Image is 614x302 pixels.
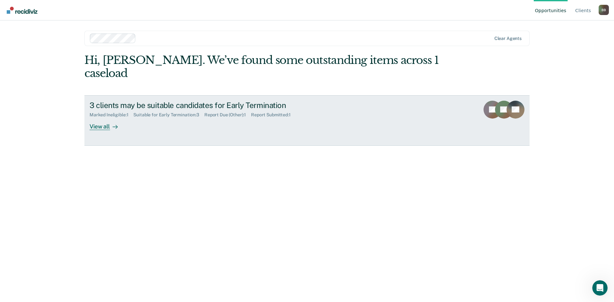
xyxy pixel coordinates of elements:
div: Suitable for Early Termination : 3 [133,112,204,118]
div: Report Due (Other) : 1 [204,112,251,118]
div: 3 clients may be suitable candidates for Early Termination [90,101,314,110]
img: Recidiviz [7,7,37,14]
div: View all [90,118,125,130]
div: Clear agents [494,36,522,41]
div: B B [599,5,609,15]
iframe: Intercom live chat [592,280,608,296]
button: Profile dropdown button [599,5,609,15]
div: Marked Ineligible : 1 [90,112,133,118]
div: Report Submitted : 1 [251,112,296,118]
div: Hi, [PERSON_NAME]. We’ve found some outstanding items across 1 caseload [84,54,441,80]
a: 3 clients may be suitable candidates for Early TerminationMarked Ineligible:1Suitable for Early T... [84,95,530,146]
